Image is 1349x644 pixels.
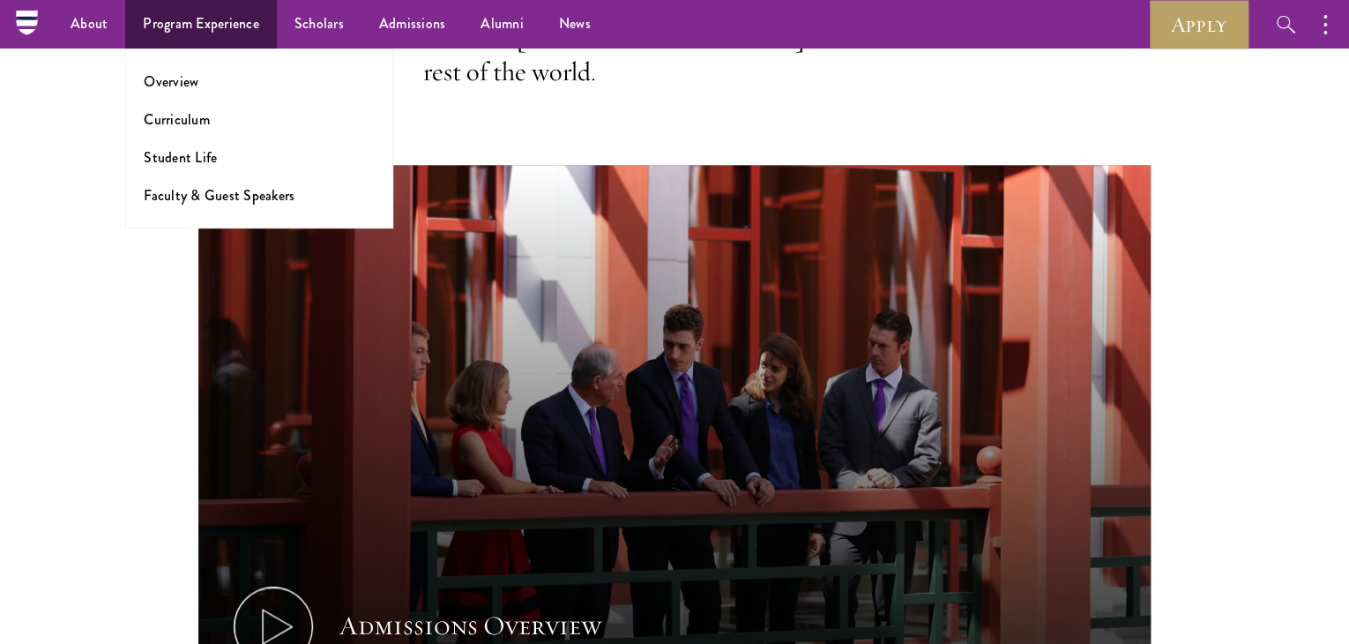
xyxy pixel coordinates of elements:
[144,71,198,92] a: Overview
[144,147,217,168] a: Student Life
[339,609,601,644] div: Admissions Overview
[144,185,294,206] a: Faculty & Guest Speakers
[144,109,210,130] a: Curriculum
